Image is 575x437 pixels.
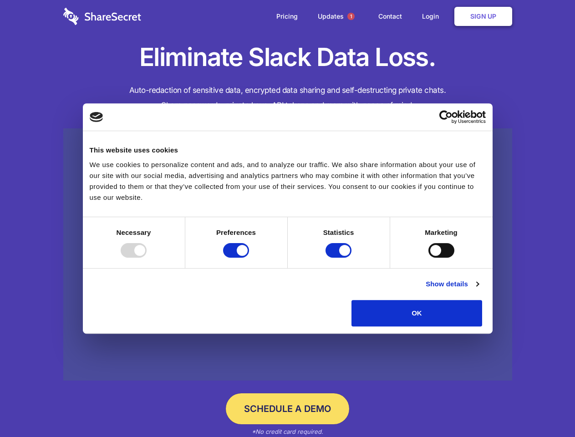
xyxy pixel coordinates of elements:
a: Usercentrics Cookiebot - opens in a new window [406,110,486,124]
div: We use cookies to personalize content and ads, and to analyze our traffic. We also share informat... [90,159,486,203]
h4: Auto-redaction of sensitive data, encrypted data sharing and self-destructing private chats. Shar... [63,83,512,113]
strong: Statistics [323,229,354,236]
h1: Eliminate Slack Data Loss. [63,41,512,74]
a: Wistia video thumbnail [63,128,512,381]
a: Sign Up [454,7,512,26]
div: This website uses cookies [90,145,486,156]
button: OK [351,300,482,326]
a: Schedule a Demo [226,393,349,424]
a: Login [413,2,453,30]
a: Pricing [267,2,307,30]
strong: Preferences [216,229,256,236]
img: logo [90,112,103,122]
a: Show details [426,279,478,290]
a: Contact [369,2,411,30]
em: *No credit card required. [252,428,323,435]
strong: Marketing [425,229,458,236]
img: logo-wordmark-white-trans-d4663122ce5f474addd5e946df7df03e33cb6a1c49d2221995e7729f52c070b2.svg [63,8,141,25]
strong: Necessary [117,229,151,236]
span: 1 [347,13,355,20]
